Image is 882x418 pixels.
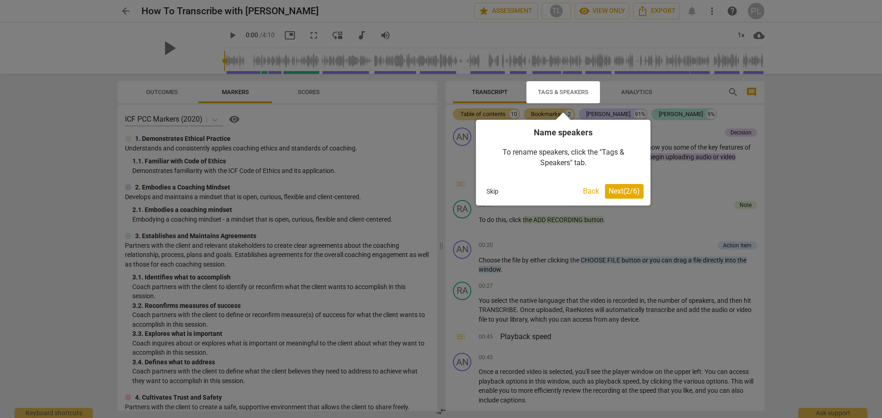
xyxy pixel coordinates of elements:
[483,138,644,177] div: To rename speakers, click the "Tags & Speakers" tab.
[605,184,644,199] button: Next
[609,187,640,195] span: Next ( 2 / 6 )
[483,184,502,198] button: Skip
[483,127,644,138] h4: Name speakers
[579,184,603,199] button: Back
